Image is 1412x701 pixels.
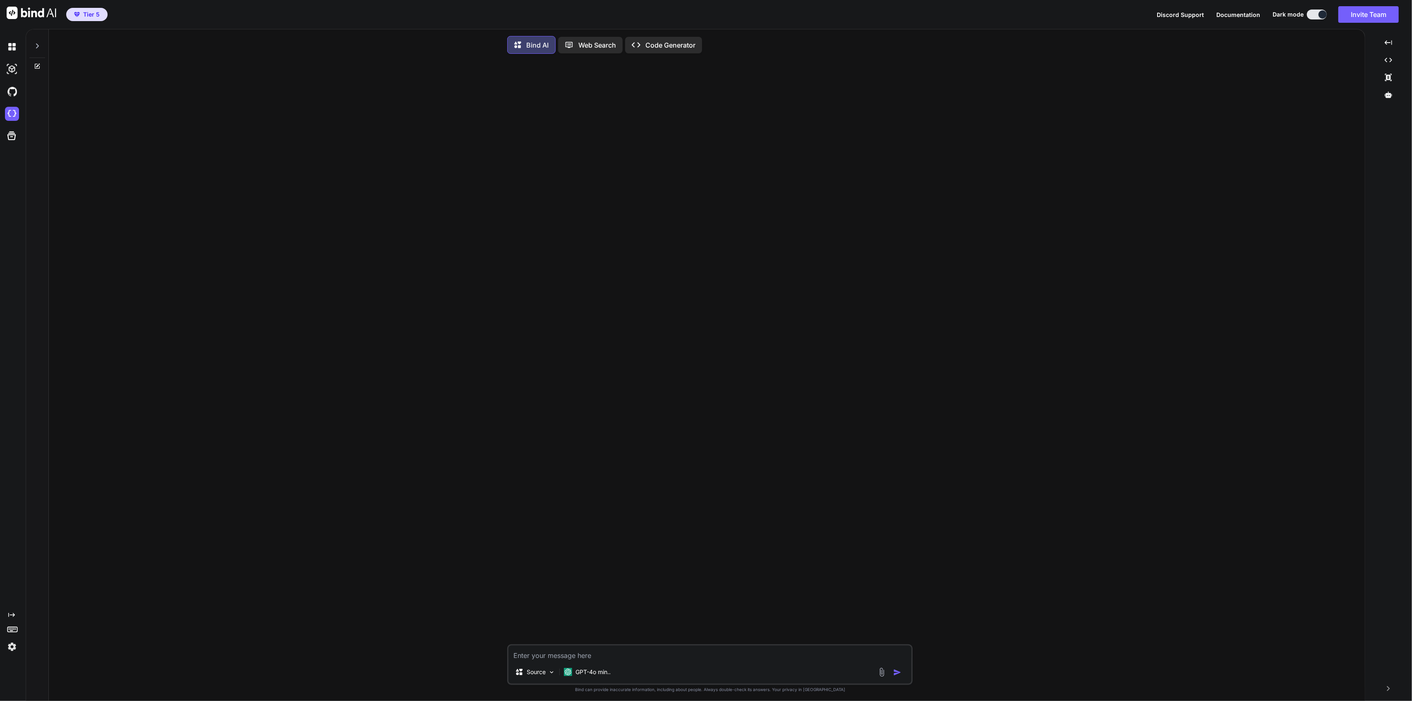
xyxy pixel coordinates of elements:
img: attachment [877,667,887,677]
p: GPT-4o min.. [575,668,611,676]
img: GPT-4o mini [564,668,572,676]
span: Documentation [1216,11,1260,18]
img: Pick Models [548,669,555,676]
p: Bind can provide inaccurate information, including about people. Always double-check its answers.... [507,687,913,693]
img: premium [74,12,80,17]
p: Web Search [578,40,616,50]
button: Invite Team [1338,6,1399,23]
img: cloudideIcon [5,107,19,121]
img: darkChat [5,40,19,54]
img: darkAi-studio [5,62,19,76]
img: githubDark [5,84,19,98]
p: Source [527,668,546,676]
img: Bind AI [7,7,56,19]
button: Documentation [1216,10,1260,19]
img: settings [5,640,19,654]
img: icon [893,668,901,677]
span: Tier 5 [83,10,100,19]
button: Discord Support [1157,10,1204,19]
p: Bind AI [526,40,549,50]
button: premiumTier 5 [66,8,108,21]
p: Code Generator [645,40,695,50]
span: Discord Support [1157,11,1204,18]
span: Dark mode [1273,10,1304,19]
